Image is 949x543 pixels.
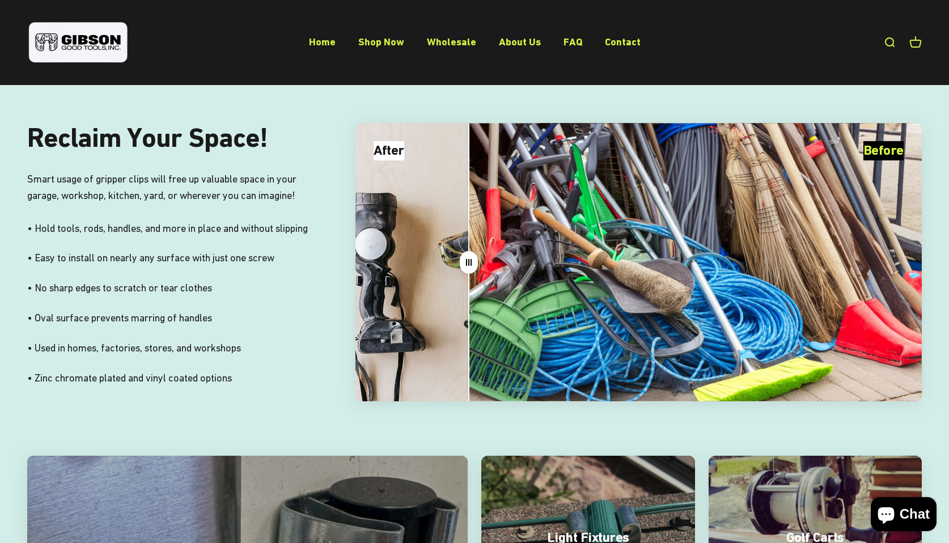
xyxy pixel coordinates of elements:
[867,497,940,534] inbox-online-store-chat: Shopify online store chat
[27,370,310,387] p: • Zinc chromate plated and vinyl coated options
[27,250,310,266] p: • Easy to install on nearly any surface with just one screw
[27,310,310,326] p: • Oval surface prevents marring of handles
[27,123,310,153] h2: Reclaim Your Space!
[27,171,310,236] p: Smart usage of gripper clips will free up valuable space in your garage, workshop, kitchen, yard,...
[358,36,404,48] a: Shop Now
[605,36,641,48] a: Contact
[27,340,310,357] p: • Used in homes, factories, stores, and workshops
[27,280,310,296] p: • No sharp edges to scratch or tear clothes
[427,36,476,48] a: Wholesale
[309,36,336,48] a: Home
[564,36,582,48] a: FAQ
[499,36,541,48] a: About Us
